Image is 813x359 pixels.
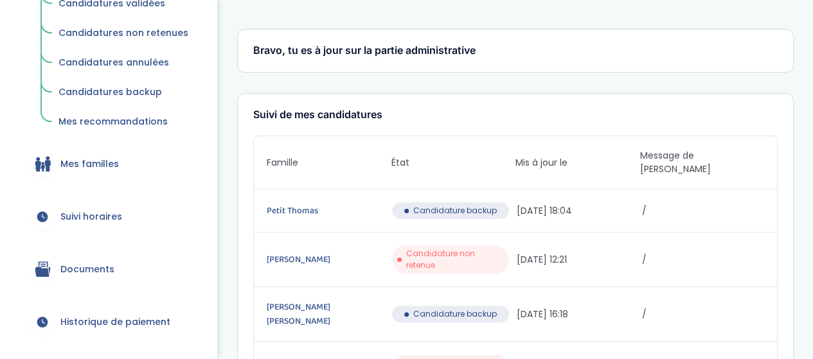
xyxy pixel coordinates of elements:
span: / [642,253,764,267]
span: Candidatures non retenues [58,26,188,39]
span: État [391,156,515,170]
a: Mes recommandations [49,110,197,134]
a: [PERSON_NAME] [267,252,389,267]
span: Message de [PERSON_NAME] [640,149,764,176]
span: Candidature backup [413,308,497,320]
a: Candidatures backup [49,80,197,105]
span: Candidatures backup [58,85,162,98]
span: [DATE] 18:04 [517,204,639,218]
span: / [642,204,764,218]
span: Documents [60,263,114,276]
a: Petit Thomas [267,204,389,218]
h3: Bravo, tu es à jour sur la partie administrative [253,45,778,57]
span: Candidatures annulées [58,56,169,69]
a: Candidatures non retenues [49,21,197,46]
span: Suivi horaires [60,210,122,223]
a: Documents [19,246,197,292]
span: / [642,308,764,321]
span: [DATE] 12:21 [517,253,639,267]
a: [PERSON_NAME] [PERSON_NAME] [267,300,389,328]
span: Mis à jour le [515,156,639,170]
span: Historique de paiement [60,315,170,329]
span: Mes familles [60,157,119,171]
span: Famille [267,156,391,170]
a: Mes familles [19,141,197,187]
h3: Suivi de mes candidatures [253,109,778,121]
a: Suivi horaires [19,193,197,240]
span: Candidature backup [413,205,497,216]
a: Historique de paiement [19,299,197,345]
span: [DATE] 16:18 [517,308,639,321]
span: Candidature non retenue [406,248,504,271]
a: Candidatures annulées [49,51,197,75]
span: Mes recommandations [58,115,168,128]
